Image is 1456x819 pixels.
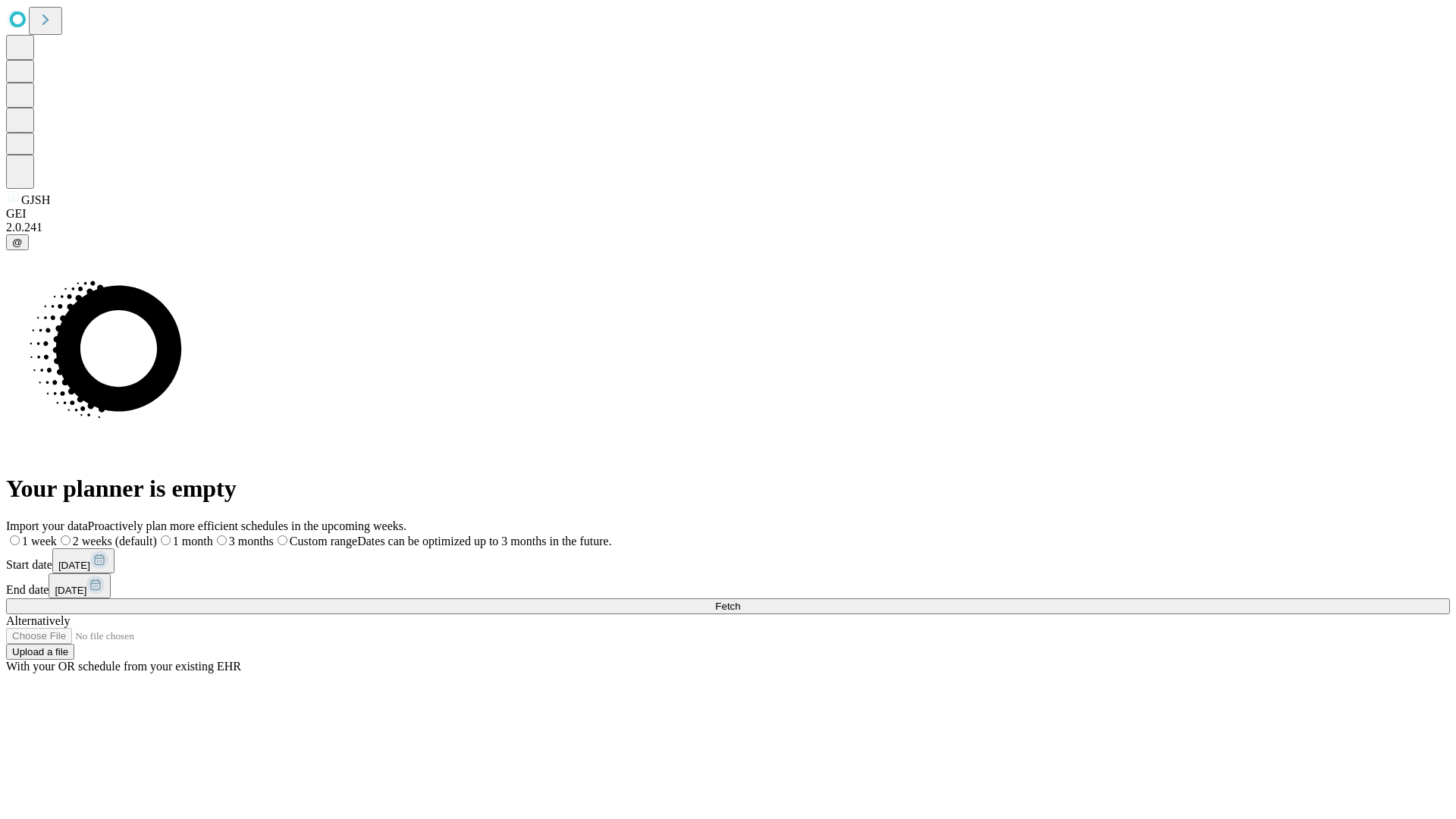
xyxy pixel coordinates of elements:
span: 1 month [173,535,213,548]
button: [DATE] [49,573,111,598]
span: [DATE] [55,585,86,596]
span: Custom range [290,535,357,548]
span: Alternatively [6,614,70,627]
span: Fetch [715,601,740,612]
span: Import your data [6,519,88,532]
input: 1 month [161,535,171,545]
span: With your OR schedule from your existing EHR [6,660,241,673]
span: [DATE] [58,560,90,571]
span: 2 weeks (default) [73,535,157,548]
div: GEI [6,207,1450,221]
span: GJSH [21,193,50,206]
input: 2 weeks (default) [61,535,71,545]
input: 1 week [10,535,20,545]
span: 3 months [229,535,274,548]
input: Custom rangeDates can be optimized up to 3 months in the future. [278,535,287,545]
span: @ [12,237,23,248]
span: Proactively plan more efficient schedules in the upcoming weeks. [88,519,406,532]
div: 2.0.241 [6,221,1450,234]
div: Start date [6,548,1450,573]
span: Dates can be optimized up to 3 months in the future. [357,535,611,548]
span: 1 week [22,535,57,548]
button: Fetch [6,598,1450,614]
button: @ [6,234,29,250]
button: [DATE] [52,548,115,573]
input: 3 months [217,535,227,545]
div: End date [6,573,1450,598]
h1: Your planner is empty [6,475,1450,503]
button: Upload a file [6,644,74,660]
